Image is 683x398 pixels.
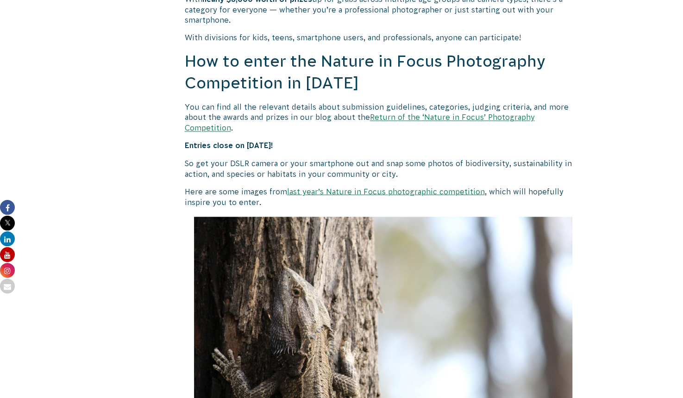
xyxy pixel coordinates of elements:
p: With divisions for kids, teens, smartphone users, and professionals, anyone can participate! [185,32,582,43]
a: Return of the ‘Nature in Focus’ Photography Competition [185,113,535,131]
h2: How to enter the Nature in Focus Photography Competition in [DATE] [185,50,582,94]
strong: Entries close on [DATE]! [185,141,273,149]
p: Here are some images from , which will hopefully inspire you to enter. [185,186,582,207]
a: last year’s Nature in Focus photographic competition [287,187,485,195]
p: So get your DSLR camera or your smartphone out and snap some photos of biodiversity, sustainabili... [185,158,582,179]
p: You can find all the relevant details about submission guidelines, categories, judging criteria, ... [185,102,582,133]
